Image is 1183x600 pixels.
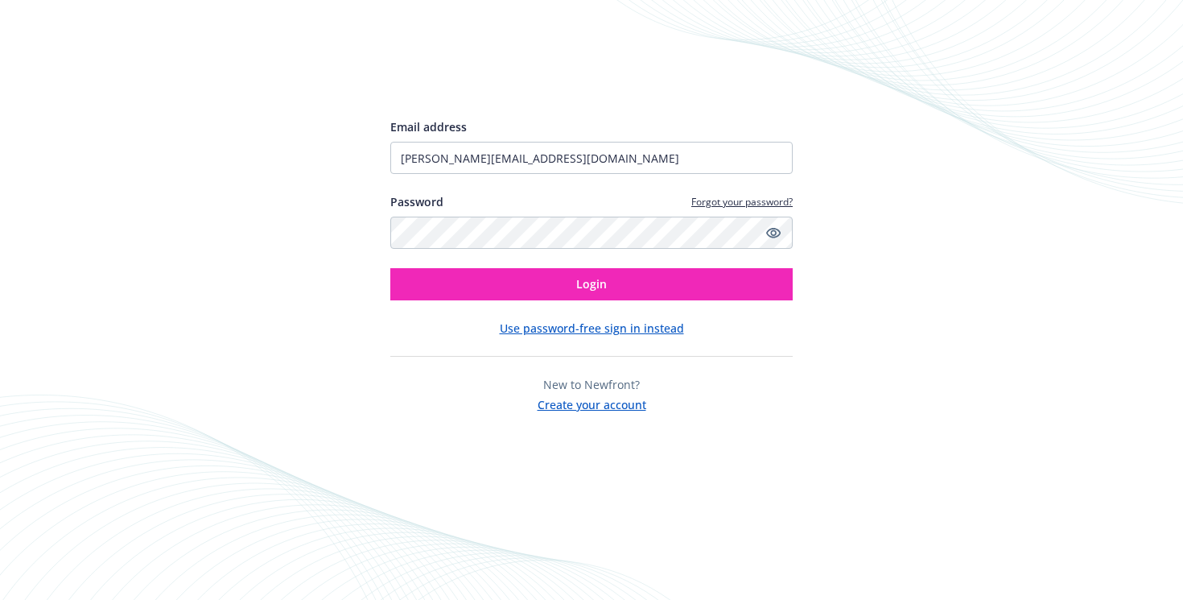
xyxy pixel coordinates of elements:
[764,223,783,242] a: Show password
[538,393,646,413] button: Create your account
[390,60,542,89] img: Newfront logo
[500,320,684,337] button: Use password-free sign in instead
[390,268,793,300] button: Login
[691,195,793,209] a: Forgot your password?
[390,193,443,210] label: Password
[543,377,640,392] span: New to Newfront?
[390,142,793,174] input: Enter your email
[390,217,793,249] input: Enter your password
[576,276,607,292] span: Login
[390,119,467,134] span: Email address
